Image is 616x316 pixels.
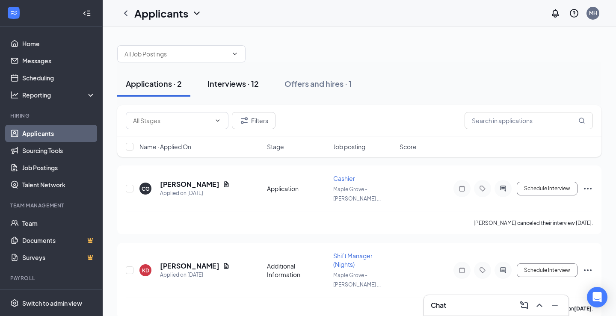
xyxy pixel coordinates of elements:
[139,142,191,151] span: Name · Applied On
[10,91,19,99] svg: Analysis
[142,267,149,274] div: KD
[583,183,593,194] svg: Ellipses
[533,298,546,312] button: ChevronUp
[578,117,585,124] svg: MagnifyingGlass
[22,287,95,304] a: PayrollCrown
[160,180,219,189] h5: [PERSON_NAME]
[465,112,593,129] input: Search in applications
[333,174,355,182] span: Cashier
[126,78,182,89] div: Applications · 2
[583,265,593,275] svg: Ellipses
[10,299,19,307] svg: Settings
[474,219,593,227] div: [PERSON_NAME] canceled their interview [DATE].
[134,6,188,21] h1: Applicants
[517,298,531,312] button: ComposeMessage
[284,78,352,89] div: Offers and hires · 1
[589,9,597,17] div: MH
[517,263,577,277] button: Schedule Interview
[239,115,249,126] svg: Filter
[333,142,365,151] span: Job posting
[9,9,18,17] svg: WorkstreamLogo
[133,116,211,125] input: All Stages
[431,301,446,310] h3: Chat
[519,300,529,310] svg: ComposeMessage
[22,299,82,307] div: Switch to admin view
[22,215,95,232] a: Team
[10,275,94,282] div: Payroll
[517,182,577,195] button: Schedule Interview
[457,267,467,274] svg: Note
[231,50,238,57] svg: ChevronDown
[569,8,579,18] svg: QuestionInfo
[498,185,508,192] svg: ActiveChat
[457,185,467,192] svg: Note
[223,181,230,188] svg: Document
[534,300,545,310] svg: ChevronUp
[10,112,94,119] div: Hiring
[22,142,95,159] a: Sourcing Tools
[477,267,488,274] svg: Tag
[574,305,592,312] b: [DATE]
[550,300,560,310] svg: Minimize
[121,8,131,18] svg: ChevronLeft
[223,263,230,269] svg: Document
[160,271,230,279] div: Applied on [DATE]
[22,69,95,86] a: Scheduling
[548,298,562,312] button: Minimize
[267,262,328,279] div: Additional Information
[142,185,150,192] div: CG
[333,252,373,268] span: Shift Manager (Nights)
[22,249,95,266] a: SurveysCrown
[22,91,96,99] div: Reporting
[22,176,95,193] a: Talent Network
[477,185,488,192] svg: Tag
[207,78,259,89] div: Interviews · 12
[160,189,230,198] div: Applied on [DATE]
[498,267,508,274] svg: ActiveChat
[22,159,95,176] a: Job Postings
[214,117,221,124] svg: ChevronDown
[10,202,94,209] div: Team Management
[22,125,95,142] a: Applicants
[192,8,202,18] svg: ChevronDown
[333,272,381,288] span: Maple Grove - [PERSON_NAME] ...
[124,49,228,59] input: All Job Postings
[22,35,95,52] a: Home
[22,52,95,69] a: Messages
[232,112,275,129] button: Filter Filters
[400,142,417,151] span: Score
[587,287,607,307] div: Open Intercom Messenger
[550,8,560,18] svg: Notifications
[83,9,91,18] svg: Collapse
[333,186,381,202] span: Maple Grove - [PERSON_NAME] ...
[160,261,219,271] h5: [PERSON_NAME]
[267,142,284,151] span: Stage
[267,184,328,193] div: Application
[22,232,95,249] a: DocumentsCrown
